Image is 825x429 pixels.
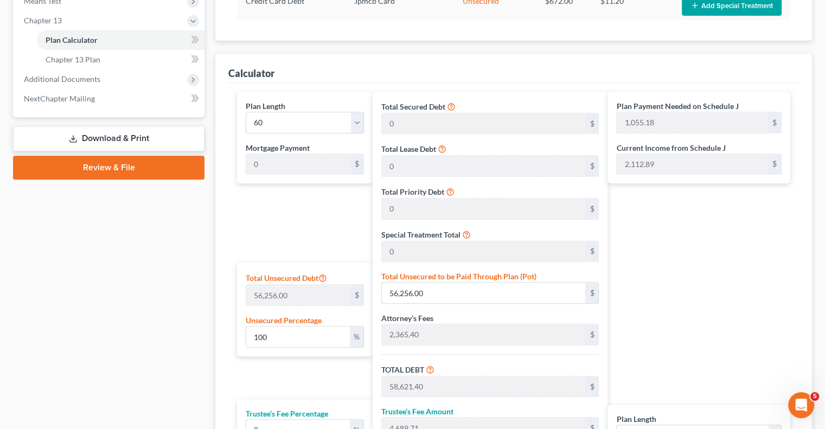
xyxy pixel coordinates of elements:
[382,199,585,219] input: 0.00
[24,74,100,84] span: Additional Documents
[381,364,424,375] label: TOTAL DEBT
[381,229,461,240] label: Special Treatment Total
[46,55,100,64] span: Chapter 13 Plan
[768,112,781,133] div: $
[616,142,725,153] label: Current Income from Schedule J
[616,413,656,425] label: Plan Length
[246,154,350,175] input: 0.00
[246,142,310,153] label: Mortgage Payment
[810,392,819,401] span: 5
[228,67,274,80] div: Calculator
[788,392,814,418] iframe: Intercom live chat
[585,241,598,262] div: $
[246,315,322,326] label: Unsecured Percentage
[381,143,436,155] label: Total Lease Debt
[246,285,350,305] input: 0.00
[37,50,204,69] a: Chapter 13 Plan
[24,94,95,103] span: NextChapter Mailing
[585,283,598,303] div: $
[37,30,204,50] a: Plan Calculator
[616,100,738,112] label: Plan Payment Needed on Schedule J
[15,89,204,108] a: NextChapter Mailing
[381,312,433,324] label: Attorney’s Fees
[24,16,62,25] span: Chapter 13
[585,156,598,176] div: $
[382,283,585,303] input: 0.00
[585,324,598,345] div: $
[585,376,598,397] div: $
[350,285,363,305] div: $
[13,126,204,151] a: Download & Print
[768,154,781,175] div: $
[585,199,598,219] div: $
[46,35,98,44] span: Plan Calculator
[350,326,363,347] div: %
[246,408,328,419] label: Trustee’s Fee Percentage
[381,271,536,282] label: Total Unsecured to be Paid Through Plan (Pot)
[13,156,204,180] a: Review & File
[382,324,585,345] input: 0.00
[382,376,585,397] input: 0.00
[381,186,444,197] label: Total Priority Debt
[350,154,363,175] div: $
[382,156,585,176] input: 0.00
[382,113,585,134] input: 0.00
[246,326,350,347] input: 0.00
[617,112,768,133] input: 0.00
[381,406,453,417] label: Trustee’s Fee Amount
[382,241,585,262] input: 0.00
[246,100,285,112] label: Plan Length
[617,154,768,175] input: 0.00
[246,271,327,284] label: Total Unsecured Debt
[381,101,445,112] label: Total Secured Debt
[585,113,598,134] div: $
